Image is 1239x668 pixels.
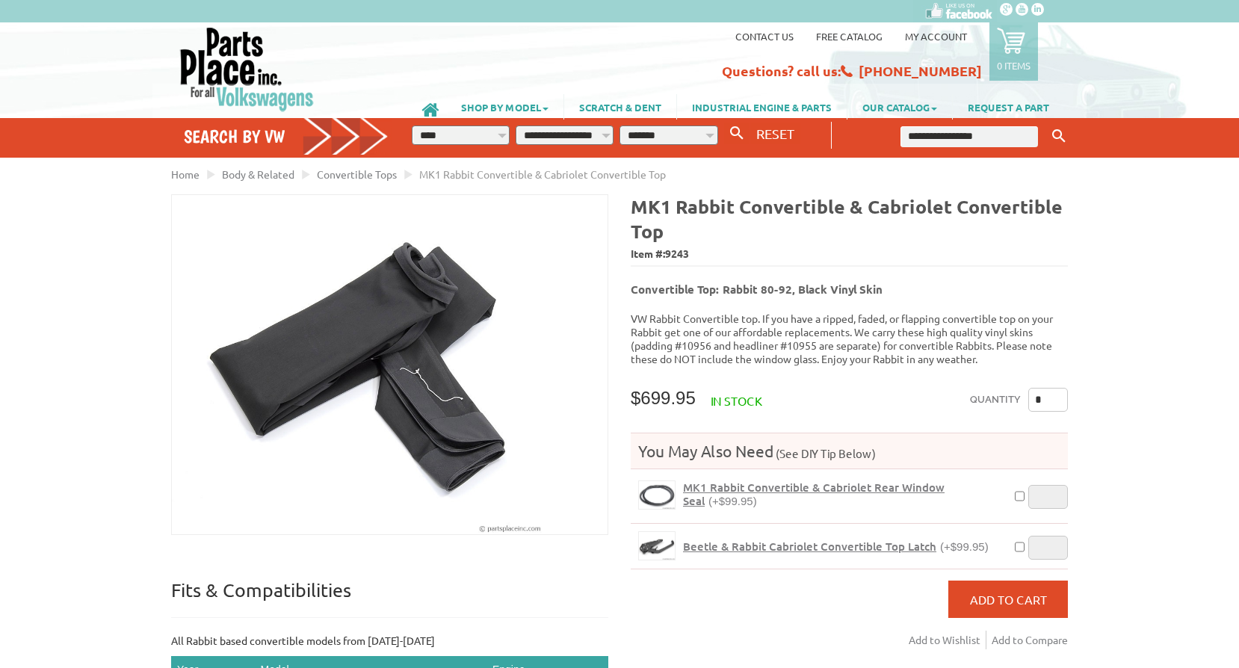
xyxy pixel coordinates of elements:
a: Add to Wishlist [909,631,986,649]
span: In stock [711,393,762,408]
a: REQUEST A PART [953,94,1064,120]
span: RESET [756,126,794,141]
h4: You May Also Need [631,441,1068,461]
span: (+$99.95) [940,540,989,553]
button: Search By VW... [724,123,750,144]
button: Keyword Search [1048,124,1070,149]
b: Convertible Top: Rabbit 80-92, Black Vinyl Skin [631,282,883,297]
a: MK1 Rabbit Convertible & Cabriolet Rear Window Seal [638,480,676,510]
a: Home [171,167,200,181]
a: Free Catalog [816,30,883,43]
p: All Rabbit based convertible models from [DATE]-[DATE] [171,633,608,649]
img: MK1 Rabbit Convertible & Cabriolet Convertible Top [172,195,608,534]
p: Fits & Compatibilities [171,578,608,618]
a: SHOP BY MODEL [446,94,563,120]
p: 0 items [997,59,1031,72]
span: MK1 Rabbit Convertible & Cabriolet Rear Window Seal [683,480,945,508]
img: Beetle & Rabbit Cabriolet Convertible Top Latch [639,532,675,560]
span: $699.95 [631,388,696,408]
span: Add to Cart [970,592,1047,607]
a: Convertible Tops [317,167,397,181]
button: Add to Cart [948,581,1068,618]
b: MK1 Rabbit Convertible & Cabriolet Convertible Top [631,194,1063,243]
h4: Search by VW [184,126,389,147]
span: Item #: [631,244,1068,265]
img: MK1 Rabbit Convertible & Cabriolet Rear Window Seal [639,481,675,509]
span: Beetle & Rabbit Cabriolet Convertible Top Latch [683,539,936,554]
span: (See DIY Tip Below) [773,446,876,460]
a: MK1 Rabbit Convertible & Cabriolet Rear Window Seal(+$99.95) [683,480,1004,508]
a: OUR CATALOG [847,94,952,120]
p: VW Rabbit Convertible top. If you have a ripped, faded, or flapping convertible top on your Rabbi... [631,312,1068,365]
a: Add to Compare [992,631,1068,649]
span: (+$99.95) [708,495,757,507]
a: 0 items [989,22,1038,81]
a: My Account [905,30,967,43]
span: MK1 Rabbit Convertible & Cabriolet Convertible Top [419,167,666,181]
label: Quantity [970,388,1021,412]
img: Parts Place Inc! [179,26,315,112]
a: Beetle & Rabbit Cabriolet Convertible Top Latch(+$99.95) [683,539,989,554]
a: INDUSTRIAL ENGINE & PARTS [677,94,847,120]
a: SCRATCH & DENT [564,94,676,120]
a: Contact us [735,30,794,43]
a: Body & Related [222,167,294,181]
a: Beetle & Rabbit Cabriolet Convertible Top Latch [638,531,676,560]
span: 9243 [665,247,689,260]
button: RESET [750,123,800,144]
